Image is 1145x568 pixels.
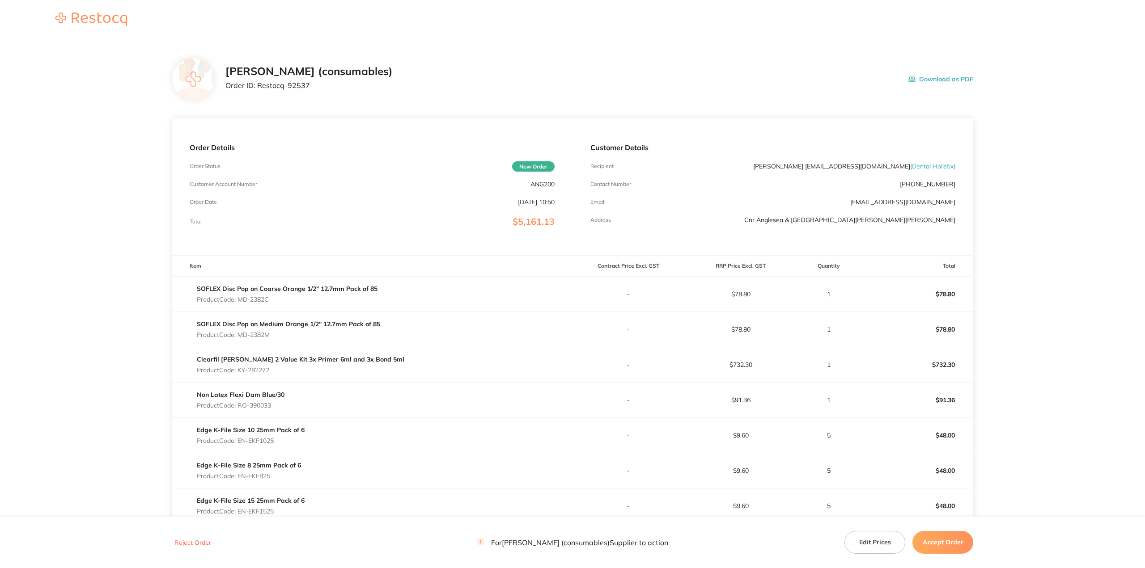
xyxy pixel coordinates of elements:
p: $732.30 [861,354,973,375]
p: [PHONE_NUMBER] [900,181,955,188]
p: Order Date [190,199,217,205]
p: - [573,502,684,509]
h2: [PERSON_NAME] (consumables) [225,65,393,78]
th: Contract Price Excl. GST [572,256,685,277]
p: 5 [797,432,861,439]
p: Product Code: RO-390033 [197,402,284,409]
a: SOFLEX Disc Pop on Medium Orange 1/2" 12.7mm Pack of 85 [197,320,380,328]
a: Non Latex Flexi Dam Blue/30 [197,391,284,399]
p: - [573,326,684,333]
p: Product Code: EN-EKF1025 [197,437,305,444]
th: Quantity [797,256,861,277]
a: Clearfil [PERSON_NAME] 2 Value Kit 3x Primer 6ml and 3x Bond 5ml [197,355,404,363]
p: Order ID: Restocq- 92537 [225,81,393,89]
p: 5 [797,502,861,509]
p: $732.30 [685,361,797,368]
p: $9.60 [685,502,797,509]
p: $78.80 [685,326,797,333]
p: $78.80 [861,283,973,305]
p: Total [190,219,202,225]
p: Order Status [190,163,221,169]
a: SOFLEX Disc Pop on Coarse Orange 1/2" 12.7mm Pack of 85 [197,285,377,293]
p: ANG200 [530,181,555,188]
p: Product Code: MD-2382M [197,331,380,338]
button: Reject Order [172,539,214,547]
span: $5,161.13 [513,216,555,227]
a: Restocq logo [47,13,136,27]
p: - [573,396,684,404]
p: [DATE] 10:50 [518,198,555,206]
p: Product Code: KY-282272 [197,366,404,374]
p: - [573,467,684,474]
p: Customer Account Number [190,181,257,187]
p: 1 [797,290,861,298]
th: Item [172,256,572,277]
p: 1 [797,361,861,368]
a: Edge K-File Size 15 25mm Pack of 6 [197,496,305,505]
p: - [573,361,684,368]
p: [PERSON_NAME] [EMAIL_ADDRESS][DOMAIN_NAME] [753,163,955,170]
p: 1 [797,326,861,333]
p: $91.36 [861,389,973,411]
p: - [573,432,684,439]
a: Edge K-File Size 8 25mm Pack of 6 [197,461,301,469]
p: $78.80 [861,319,973,340]
p: 1 [797,396,861,404]
p: Emaill [590,199,606,205]
p: 5 [797,467,861,474]
p: $48.00 [861,425,973,446]
p: $78.80 [685,290,797,298]
button: Edit Prices [844,531,905,553]
p: Customer Details [590,143,955,151]
p: Product Code: MD-2382C [197,296,377,303]
p: Product Code: EN-EKF825 [197,472,301,480]
p: $91.36 [685,396,797,404]
p: - [573,290,684,298]
p: $48.00 [861,460,973,481]
span: New Order [512,161,555,172]
p: $9.60 [685,467,797,474]
p: Recipient [590,163,614,169]
span: ( Dental Holistix ) [910,162,955,170]
button: Download as PDF [908,65,973,93]
p: $9.60 [685,432,797,439]
button: Accept Order [912,531,973,553]
th: Total [861,256,973,277]
p: Cnr Anglesea & [GEOGRAPHIC_DATA][PERSON_NAME][PERSON_NAME] [744,216,955,223]
p: $48.00 [861,495,973,517]
p: Order Details [190,143,555,151]
p: Contact Number [590,181,631,187]
p: Product Code: EN-EKF1525 [197,508,305,515]
p: Address [590,217,611,223]
a: [EMAIL_ADDRESS][DOMAIN_NAME] [850,198,955,206]
a: Edge K-File Size 10 25mm Pack of 6 [197,426,305,434]
img: Restocq logo [47,13,136,26]
th: RRP Price Excl. GST [685,256,797,277]
p: For [PERSON_NAME] (consumables) Supplier to action [477,538,668,547]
